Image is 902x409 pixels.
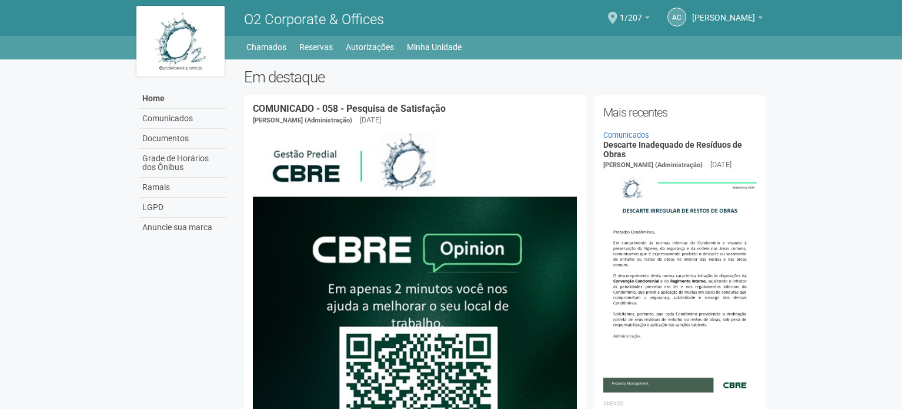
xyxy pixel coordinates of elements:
[136,6,225,77] img: logo.jpg
[346,39,394,55] a: Autorizações
[253,103,446,114] a: COMUNICADO - 058 - Pesquisa de Satisfação
[244,68,766,86] h2: Em destaque
[603,104,757,121] h2: Mais recentes
[692,2,755,22] span: Andréa Cunha
[620,2,642,22] span: 1/207
[603,131,649,139] a: Comunicados
[603,171,757,392] img: COMUNICADO%20-%20057%20-%20Descarte%20Inadequado%20de%20Res%C3%ADduos%20de%20Obras.jpg
[299,39,333,55] a: Reservas
[139,89,226,109] a: Home
[139,198,226,218] a: LGPD
[139,149,226,178] a: Grade de Horários dos Ônibus
[603,161,703,169] span: [PERSON_NAME] (Administração)
[253,117,352,124] span: [PERSON_NAME] (Administração)
[246,39,286,55] a: Chamados
[603,398,757,409] li: Anexos
[139,178,226,198] a: Ramais
[603,140,742,158] a: Descarte Inadequado de Resíduos de Obras
[667,8,686,26] a: AC
[244,11,384,28] span: O2 Corporate & Offices
[360,115,381,125] div: [DATE]
[139,218,226,237] a: Anuncie sua marca
[620,15,650,24] a: 1/207
[139,129,226,149] a: Documentos
[139,109,226,129] a: Comunicados
[692,15,763,24] a: [PERSON_NAME]
[710,159,731,170] div: [DATE]
[407,39,462,55] a: Minha Unidade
